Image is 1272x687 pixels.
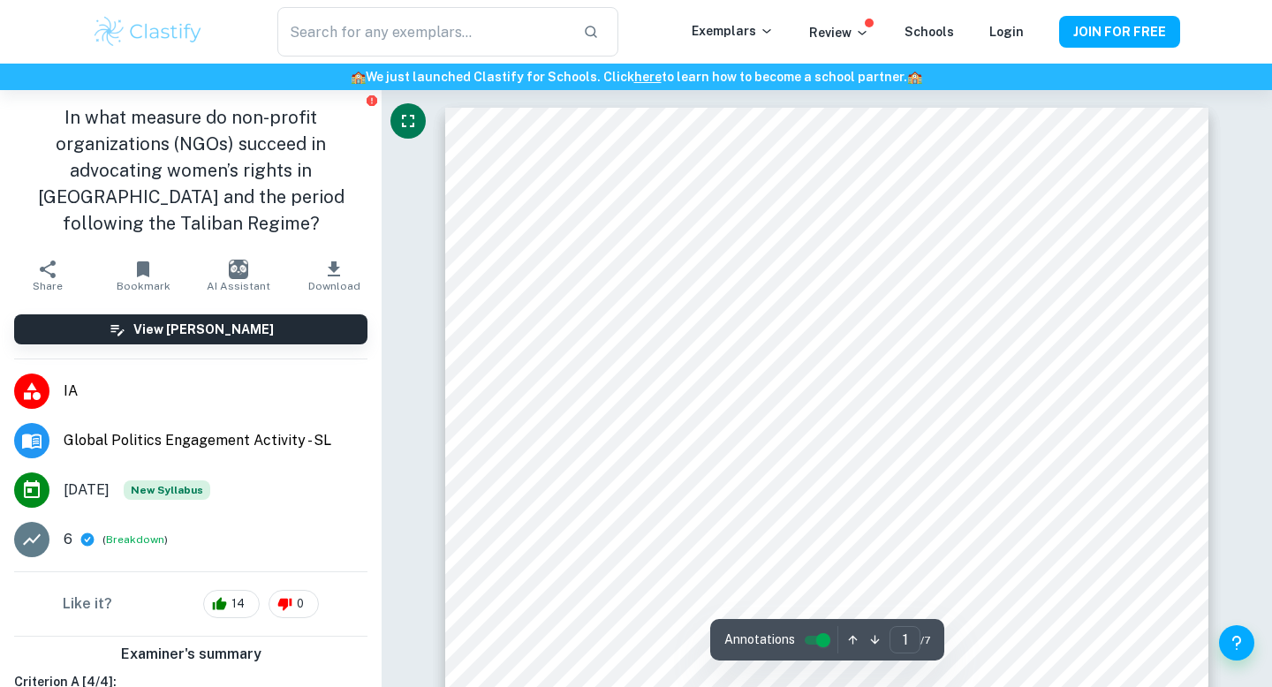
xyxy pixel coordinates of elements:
span: New Syllabus [124,480,210,500]
button: JOIN FOR FREE [1059,16,1180,48]
span: 🏫 [907,70,922,84]
button: Bookmark [95,251,191,300]
a: Login [989,25,1024,39]
button: AI Assistant [191,251,286,300]
p: 6 [64,529,72,550]
span: Annotations [724,630,795,649]
span: IA [64,381,367,402]
button: Report issue [365,94,378,107]
span: Share [33,280,63,292]
p: Exemplars [692,21,774,41]
span: Download [308,280,360,292]
div: 14 [203,590,260,618]
a: Schools [905,25,954,39]
div: Starting from the May 2026 session, the Global Politics Engagement Activity requirements have cha... [124,480,210,500]
img: AI Assistant [229,260,248,279]
span: Global Politics Engagement Activity - SL [64,430,367,451]
p: Review [809,23,869,42]
span: AI Assistant [207,280,270,292]
button: Fullscreen [390,103,426,139]
button: Download [286,251,382,300]
button: Help and Feedback [1219,625,1254,661]
button: Breakdown [106,532,164,547]
h6: Examiner's summary [7,644,375,665]
span: ( ) [102,532,168,548]
a: here [634,70,662,84]
span: / 7 [920,632,930,648]
span: Bookmark [117,280,170,292]
button: View [PERSON_NAME] [14,314,367,344]
h1: In what measure do non-profit organizations (NGOs) succeed in advocating women’s rights in [GEOGR... [14,104,367,237]
h6: Like it? [63,593,112,615]
h6: We just launched Clastify for Schools. Click to learn how to become a school partner. [4,67,1268,87]
div: 0 [269,590,319,618]
input: Search for any exemplars... [277,7,569,57]
span: 🏫 [351,70,366,84]
span: 0 [287,595,314,613]
span: [DATE] [64,479,110,501]
span: 14 [222,595,254,613]
img: Clastify logo [92,14,204,49]
h6: View [PERSON_NAME] [133,320,274,339]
